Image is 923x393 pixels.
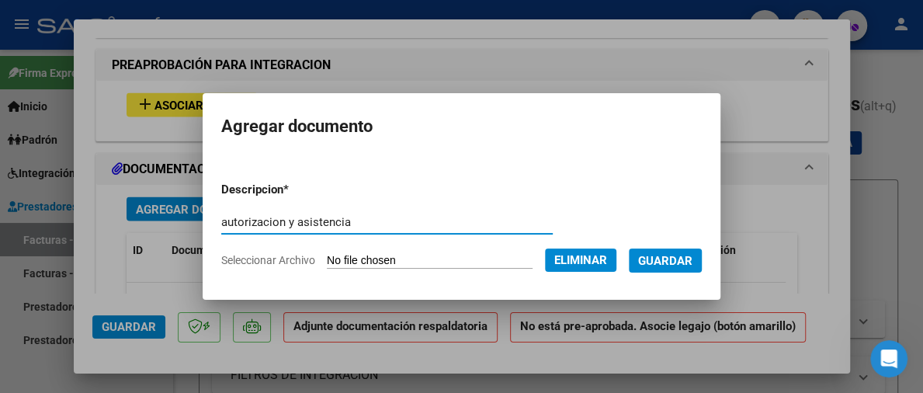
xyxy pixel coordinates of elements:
h2: Agregar documento [221,112,702,141]
iframe: Intercom live chat [870,340,907,377]
span: Guardar [638,254,692,268]
button: Eliminar [545,249,616,272]
p: Descripcion [221,181,366,199]
span: Eliminar [554,253,607,267]
span: Seleccionar Archivo [221,254,315,266]
button: Guardar [629,249,702,273]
